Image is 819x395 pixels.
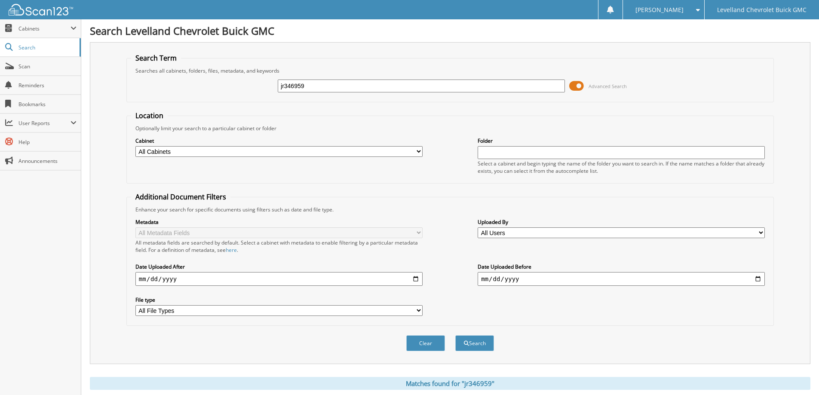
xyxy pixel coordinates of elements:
[135,272,423,286] input: start
[478,218,765,226] label: Uploaded By
[478,160,765,175] div: Select a cabinet and begin typing the name of the folder you want to search in. If the name match...
[131,125,769,132] div: Optionally limit your search to a particular cabinet or folder
[18,25,71,32] span: Cabinets
[18,138,77,146] span: Help
[455,335,494,351] button: Search
[18,101,77,108] span: Bookmarks
[131,206,769,213] div: Enhance your search for specific documents using filters such as date and file type.
[131,67,769,74] div: Searches all cabinets, folders, files, metadata, and keywords
[135,296,423,303] label: File type
[18,63,77,70] span: Scan
[131,111,168,120] legend: Location
[18,119,71,127] span: User Reports
[135,218,423,226] label: Metadata
[90,377,810,390] div: Matches found for "jr346959"
[9,4,73,15] img: scan123-logo-white.svg
[717,7,807,12] span: Levelland Chevrolet Buick GMC
[589,83,627,89] span: Advanced Search
[478,137,765,144] label: Folder
[226,246,237,254] a: here
[478,272,765,286] input: end
[131,53,181,63] legend: Search Term
[406,335,445,351] button: Clear
[18,44,75,51] span: Search
[135,137,423,144] label: Cabinet
[18,82,77,89] span: Reminders
[478,263,765,270] label: Date Uploaded Before
[635,7,684,12] span: [PERSON_NAME]
[18,157,77,165] span: Announcements
[131,192,230,202] legend: Additional Document Filters
[135,239,423,254] div: All metadata fields are searched by default. Select a cabinet with metadata to enable filtering b...
[135,263,423,270] label: Date Uploaded After
[90,24,810,38] h1: Search Levelland Chevrolet Buick GMC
